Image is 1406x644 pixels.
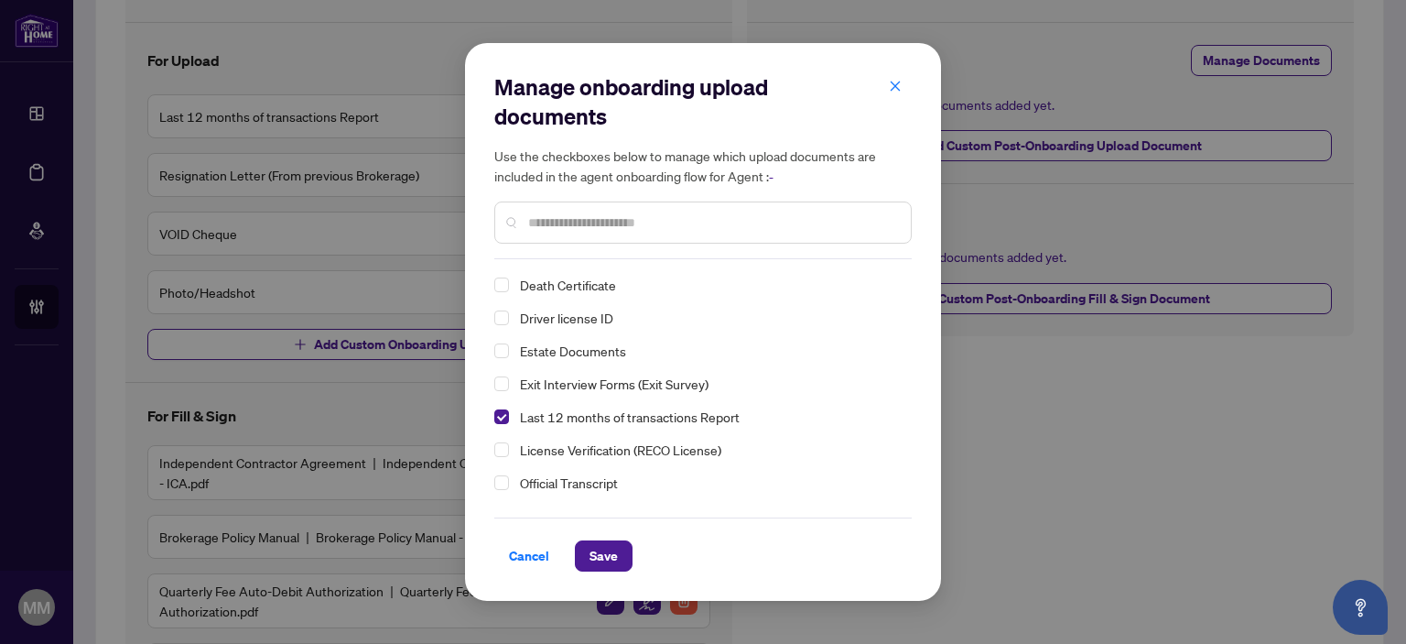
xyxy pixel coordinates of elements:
span: Official Transcript [513,472,901,494]
span: Select Last 12 months of transactions Report [494,409,509,424]
span: Select License Verification (RECO License) [494,442,509,457]
span: Driver license ID [520,310,613,326]
h5: Use the checkboxes below to manage which upload documents are included in the agent onboarding fl... [494,146,912,187]
span: License Verification (RECO License) [520,442,721,458]
button: Open asap [1333,580,1388,635]
span: close [889,80,902,93]
span: Select Exit Interview Forms (Exit Survey) [494,377,509,391]
button: Save [575,540,633,572]
span: License Verification (RECO License) [513,439,901,461]
span: Cancel [509,541,549,571]
button: Cancel [494,540,564,572]
span: Death Certificate [513,274,901,296]
span: Select Official Transcript [494,475,509,490]
span: - [769,169,773,185]
span: Official Transcript [520,475,618,491]
span: Driver license ID [513,307,901,329]
span: Exit Interview Forms (Exit Survey) [513,373,901,395]
span: Estate Documents [513,340,901,362]
span: Last 12 months of transactions Report [520,409,740,425]
span: Estate Documents [520,343,626,359]
span: Select Estate Documents [494,344,509,358]
span: Exit Interview Forms (Exit Survey) [520,376,708,392]
span: Select Driver license ID [494,311,509,325]
span: Select Death Certificate [494,278,509,292]
span: Last 12 months of transactions Report [513,406,901,428]
span: Death Certificate [520,277,616,293]
span: Save [589,541,618,571]
h2: Manage onboarding upload documents [494,72,912,131]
